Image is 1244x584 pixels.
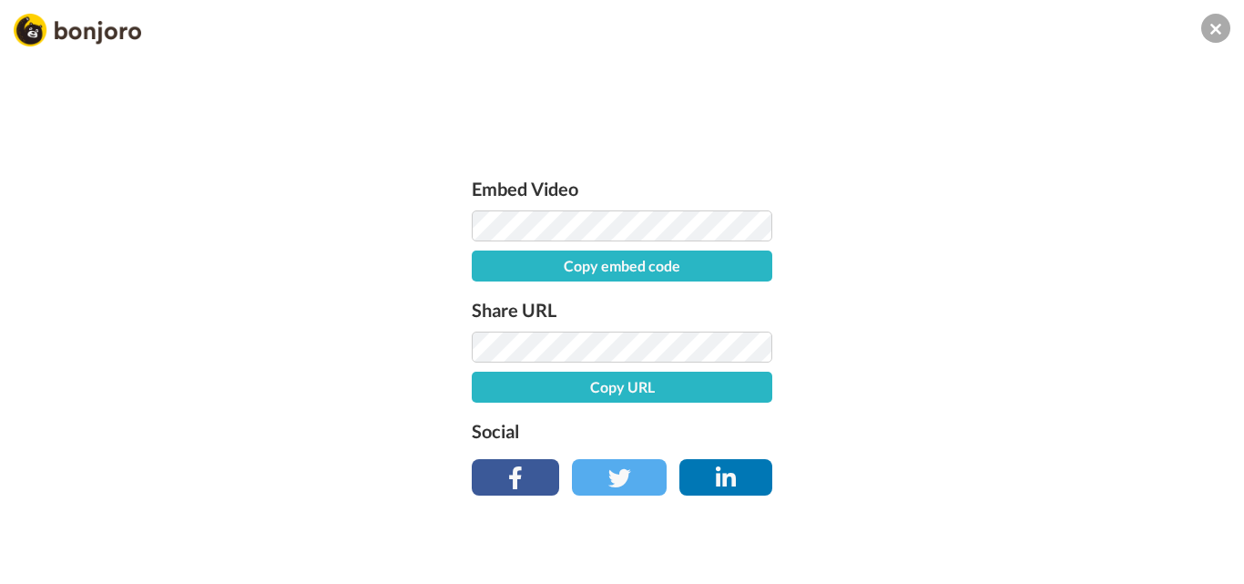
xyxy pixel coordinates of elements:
[472,372,772,403] button: Copy URL
[472,251,772,282] button: Copy embed code
[14,14,141,46] img: Bonjoro Logo
[472,295,772,324] label: Share URL
[472,416,772,446] label: Social
[472,174,772,203] label: Embed Video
